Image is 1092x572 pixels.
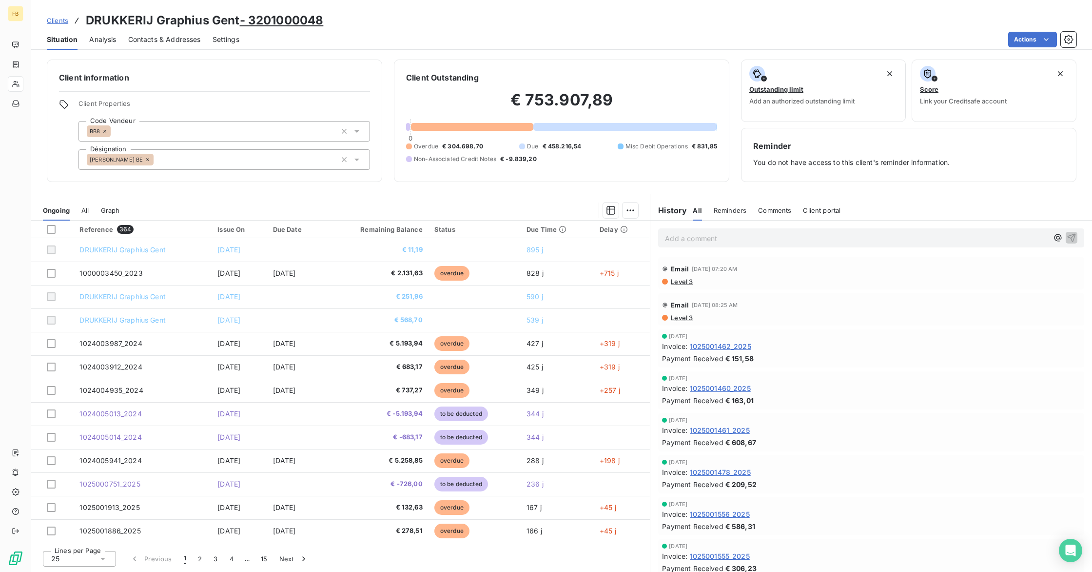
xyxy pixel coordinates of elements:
span: +45 j [600,527,616,535]
button: 1 [178,549,192,569]
span: Non-Associated Credit Notes [414,155,496,163]
span: 828 j [526,269,544,277]
span: [DATE] [273,386,296,394]
span: DRUKKERIJ Graphius Gent [79,316,165,324]
span: [DATE] 08:25 AM [692,302,738,308]
span: € -683,17 [330,432,423,442]
span: 425 j [526,363,543,371]
span: [DATE] [669,459,687,465]
span: DRUKKERIJ Graphius Gent [79,245,165,254]
button: 3 [208,549,223,569]
span: Misc Debit Operations [625,142,688,151]
span: overdue [434,266,469,281]
span: Level 3 [670,314,693,322]
span: All [693,206,702,214]
button: Outstanding limitAdd an authorized outstanding limit [741,60,906,122]
span: Reminders [714,206,746,214]
span: Comments [758,206,791,214]
span: Score [920,85,938,93]
span: € 737,27 [330,386,423,395]
span: [DATE] [217,386,240,394]
span: Email [671,265,689,273]
span: Situation [47,35,78,44]
span: overdue [434,383,469,398]
span: 1024003987_2024 [79,339,142,347]
span: Payment Received [662,353,723,364]
span: [DATE] [217,245,240,254]
span: € 831,85 [692,142,717,151]
span: to be deducted [434,477,488,491]
span: 1024004935_2024 [79,386,143,394]
span: [DATE] [217,503,240,511]
span: … [239,551,255,567]
span: to be deducted [434,430,488,445]
button: 4 [224,549,239,569]
span: Payment Received [662,479,723,490]
span: overdue [434,360,469,374]
span: Add an authorized outstanding limit [749,97,855,105]
h2: € 753.907,89 [406,90,717,120]
span: € 209,52 [725,479,757,490]
span: Client Properties [78,100,370,113]
span: Contacts & Addresses [128,35,201,44]
span: BB8 [90,128,100,134]
span: +319 j [600,363,620,371]
span: € 608,67 [725,437,756,448]
span: Invoice : [662,509,687,519]
div: Status [434,225,515,233]
span: 590 j [526,292,543,301]
span: 1 [184,554,186,564]
span: 1024005941_2024 [79,456,141,465]
span: [DATE] [669,501,687,507]
div: You do not have access to this client's reminder information. [753,140,1064,170]
span: [DATE] [217,433,240,441]
h6: Client Outstanding [406,72,479,83]
span: 25 [51,554,59,564]
button: ScoreLink your Creditsafe account [912,60,1076,122]
span: DRUKKERIJ Graphius Gent [79,292,165,301]
span: [DATE] [669,417,687,423]
span: Clients [47,17,68,24]
span: € 458.216,54 [543,142,582,151]
span: Invoice : [662,341,687,351]
span: € 304.698,70 [442,142,483,151]
span: Level 3 [670,278,693,286]
span: 364 [117,225,134,234]
span: Email [671,301,689,309]
span: € 278,51 [330,526,423,536]
button: Actions [1008,32,1057,47]
h6: Client information [59,72,370,83]
div: Remaining Balance [330,225,423,233]
span: Invoice : [662,425,687,435]
span: [DATE] [273,363,296,371]
span: 1024005013_2024 [79,409,141,418]
span: to be deducted [434,407,488,421]
span: 1000003450_2023 [79,269,142,277]
span: [DATE] [273,269,296,277]
button: 2 [192,549,208,569]
span: +715 j [600,269,619,277]
div: FB [8,6,23,21]
span: € 251,96 [330,292,423,302]
span: € 11,19 [330,245,423,255]
span: [PERSON_NAME] BE [90,157,143,163]
span: 1024003912_2024 [79,363,142,371]
span: Analysis [89,35,116,44]
h6: Reminder [753,140,1064,152]
span: Payment Received [662,395,723,406]
span: [DATE] [217,409,240,418]
span: Invoice : [662,383,687,393]
span: [DATE] 07:20 AM [692,266,737,272]
span: Ongoing [43,206,70,214]
span: Overdue [414,142,438,151]
h6: History [650,204,687,216]
span: € -9.839,20 [500,155,537,163]
span: Link your Creditsafe account [920,97,1007,105]
span: [DATE] [217,269,240,277]
span: [DATE] [669,333,687,339]
button: Next [273,549,314,569]
span: Payment Received [662,437,723,448]
span: 1025001555_2025 [690,551,750,561]
span: 166 j [526,527,542,535]
span: Invoice : [662,467,687,477]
